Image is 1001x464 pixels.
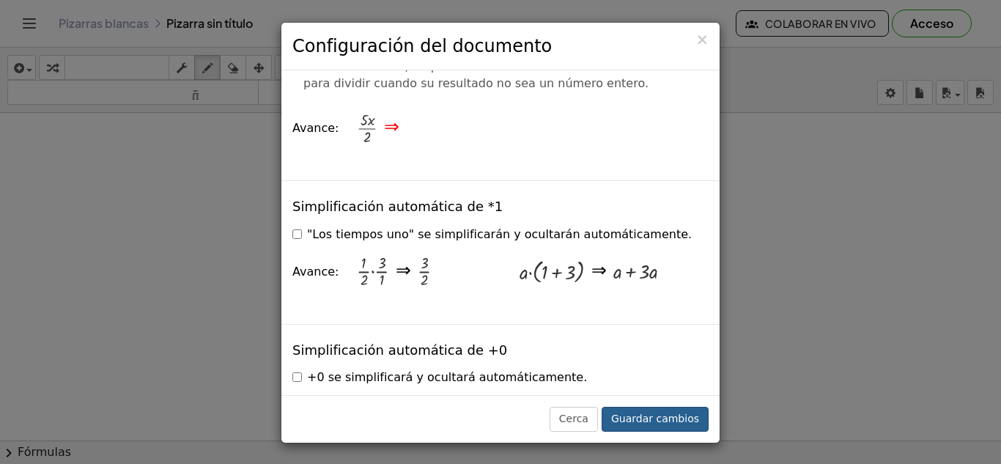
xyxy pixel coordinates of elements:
button: Guardar cambios [602,407,709,432]
font: Avance: [292,121,339,135]
font: Cerca [559,413,588,424]
input: "Los tiempos uno" se simplificarán y ocultarán automáticamente. [292,229,302,239]
font: Simplificación automática de *1 [292,199,503,214]
font: ⇒ [424,394,440,424]
font: Simplificación automática de +0 [292,342,507,358]
button: Cerca [695,32,709,48]
font: Configuración del documento [292,36,552,56]
font: × [695,31,709,48]
font: "Los tiempos uno" se simplificarán y ocultarán automáticamente. [307,227,692,241]
font: Guardar cambios [611,413,699,424]
font: +0 se simplificará y ocultará automáticamente. [307,370,587,384]
button: Cerca [550,407,598,432]
input: +0 se simplificará y ocultará automáticamente. [292,372,302,382]
font: Avance: [292,265,339,279]
font: ⇒ [591,257,607,286]
font: ⇒ [396,257,411,286]
font: ⇒ [384,113,399,142]
font: Si está habilitado, no permitirá arrastrar números enteros entre sí para dividir cuando su result... [303,59,690,90]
